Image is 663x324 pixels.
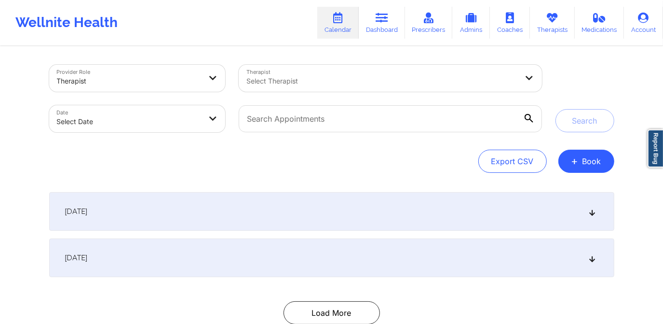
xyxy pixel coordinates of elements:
[405,7,453,39] a: Prescribers
[359,7,405,39] a: Dashboard
[648,129,663,168] a: Report Bug
[624,7,663,39] a: Account
[490,7,530,39] a: Coaches
[65,207,88,216] span: [DATE]
[57,70,202,92] div: Therapist
[555,109,614,132] button: Search
[239,105,541,132] input: Search Appointments
[530,7,575,39] a: Therapists
[478,150,547,173] button: Export CSV
[558,150,614,173] button: +Book
[452,7,490,39] a: Admins
[317,7,359,39] a: Calendar
[57,111,202,132] div: Select Date
[571,158,579,164] span: +
[575,7,624,39] a: Medications
[65,253,88,263] span: [DATE]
